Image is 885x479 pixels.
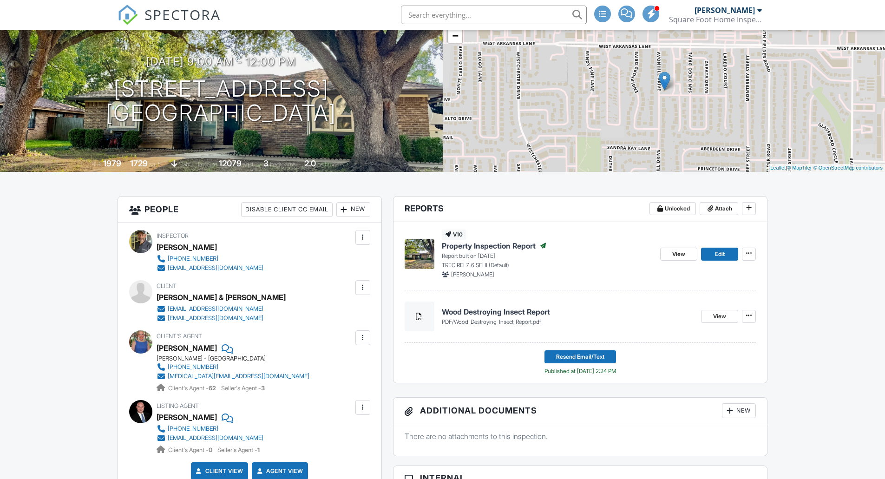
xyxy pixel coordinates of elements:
div: 12079 [219,158,242,168]
div: Square Foot Home Inspections, PLLC [669,15,762,24]
div: 3 [263,158,269,168]
div: 1979 [103,158,121,168]
span: bedrooms [270,161,295,168]
span: Listing Agent [157,402,199,409]
div: 1729 [130,158,148,168]
a: SPECTORA [118,13,221,32]
a: [EMAIL_ADDRESS][DOMAIN_NAME] [157,304,278,314]
h3: [DATE] 9:00 am - 12:00 pm [146,55,296,68]
div: Disable Client CC Email [241,202,333,217]
span: sq. ft. [149,161,162,168]
a: Zoom out [448,29,462,43]
span: Inspector [157,232,189,239]
span: Lot Size [198,161,217,168]
span: Client's Agent - [168,446,214,453]
strong: 1 [257,446,260,453]
a: [PERSON_NAME] [157,410,217,424]
div: [EMAIL_ADDRESS][DOMAIN_NAME] [168,264,263,272]
span: Client [157,282,177,289]
a: [PHONE_NUMBER] [157,362,309,372]
img: The Best Home Inspection Software - Spectora [118,5,138,25]
div: New [722,403,756,418]
p: There are no attachments to this inspection. [405,431,756,441]
a: [MEDICAL_DATA][EMAIL_ADDRESS][DOMAIN_NAME] [157,372,309,381]
a: [PHONE_NUMBER] [157,424,263,433]
a: © MapTiler [787,165,812,171]
a: [PHONE_NUMBER] [157,254,263,263]
span: slab [179,161,189,168]
a: [EMAIL_ADDRESS][DOMAIN_NAME] [157,263,263,273]
a: © OpenStreetMap contributors [813,165,883,171]
div: [MEDICAL_DATA][EMAIL_ADDRESS][DOMAIN_NAME] [168,373,309,380]
h3: Additional Documents [393,398,767,424]
span: Client's Agent [157,333,202,340]
h3: People [118,197,381,223]
a: [EMAIL_ADDRESS][DOMAIN_NAME] [157,314,278,323]
strong: 3 [261,385,265,392]
div: [EMAIL_ADDRESS][DOMAIN_NAME] [168,305,263,313]
input: Search everything... [401,6,587,24]
div: [PHONE_NUMBER] [168,363,218,371]
div: [PERSON_NAME] - [GEOGRAPHIC_DATA] [157,355,317,362]
div: [EMAIL_ADDRESS][DOMAIN_NAME] [168,434,263,442]
a: [EMAIL_ADDRESS][DOMAIN_NAME] [157,433,263,443]
a: Agent View [255,466,303,476]
span: Seller's Agent - [221,385,265,392]
a: Leaflet [770,165,786,171]
strong: 62 [209,385,216,392]
span: Client's Agent - [168,385,217,392]
div: [PERSON_NAME] & [PERSON_NAME] [157,290,286,304]
div: New [336,202,370,217]
a: [PERSON_NAME] [157,341,217,355]
strong: 0 [209,446,212,453]
div: [PHONE_NUMBER] [168,425,218,433]
a: Client View [194,466,243,476]
span: bathrooms [317,161,344,168]
div: [PERSON_NAME] [157,240,217,254]
span: Seller's Agent - [217,446,260,453]
div: [PHONE_NUMBER] [168,255,218,262]
div: [PERSON_NAME] [695,6,755,15]
span: sq.ft. [243,161,255,168]
div: 2.0 [304,158,316,168]
div: [EMAIL_ADDRESS][DOMAIN_NAME] [168,315,263,322]
div: | [768,164,885,172]
span: SPECTORA [144,5,221,24]
span: Built [92,161,102,168]
h1: [STREET_ADDRESS] [GEOGRAPHIC_DATA] [106,77,336,126]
